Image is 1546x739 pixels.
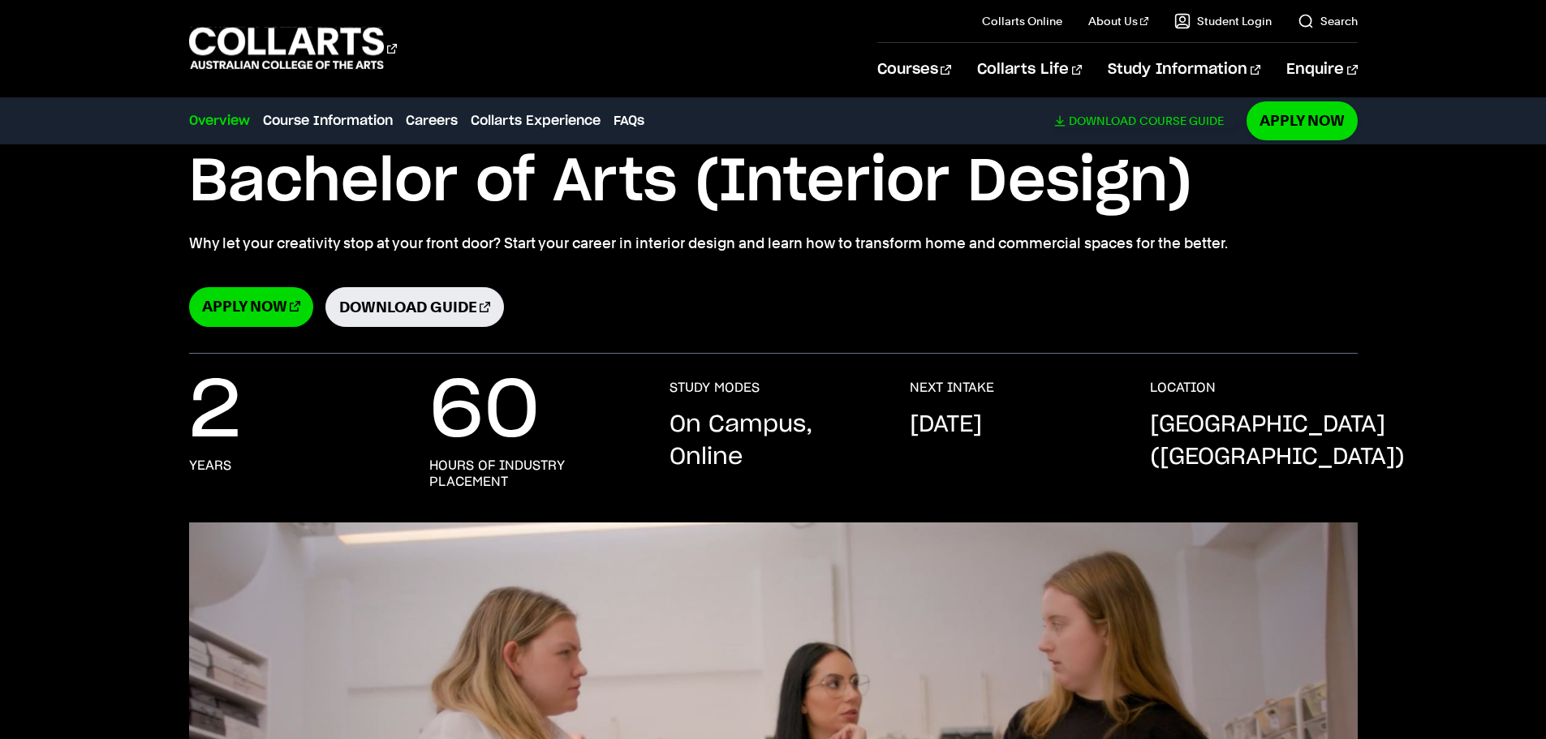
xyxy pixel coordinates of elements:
[189,232,1358,255] p: Why let your creativity stop at your front door? Start your career in interior design and learn h...
[1088,13,1148,29] a: About Us
[1069,114,1136,128] span: Download
[263,111,393,131] a: Course Information
[1298,13,1358,29] a: Search
[910,380,994,396] h3: NEXT INTAKE
[910,409,982,441] p: [DATE]
[670,380,760,396] h3: STUDY MODES
[189,25,397,71] div: Go to homepage
[429,458,637,490] h3: hours of industry placement
[189,287,313,327] a: Apply Now
[670,409,877,474] p: On Campus, Online
[1286,43,1357,97] a: Enquire
[1150,409,1405,474] p: [GEOGRAPHIC_DATA] ([GEOGRAPHIC_DATA])
[1247,101,1358,140] a: Apply Now
[189,458,231,474] h3: years
[1150,380,1216,396] h3: LOCATION
[189,146,1358,219] h1: Bachelor of Arts (Interior Design)
[325,287,504,327] a: Download Guide
[1174,13,1272,29] a: Student Login
[406,111,458,131] a: Careers
[1054,114,1237,128] a: DownloadCourse Guide
[614,111,644,131] a: FAQs
[189,380,241,445] p: 2
[429,380,540,445] p: 60
[982,13,1062,29] a: Collarts Online
[189,111,250,131] a: Overview
[471,111,601,131] a: Collarts Experience
[1108,43,1260,97] a: Study Information
[877,43,951,97] a: Courses
[977,43,1082,97] a: Collarts Life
